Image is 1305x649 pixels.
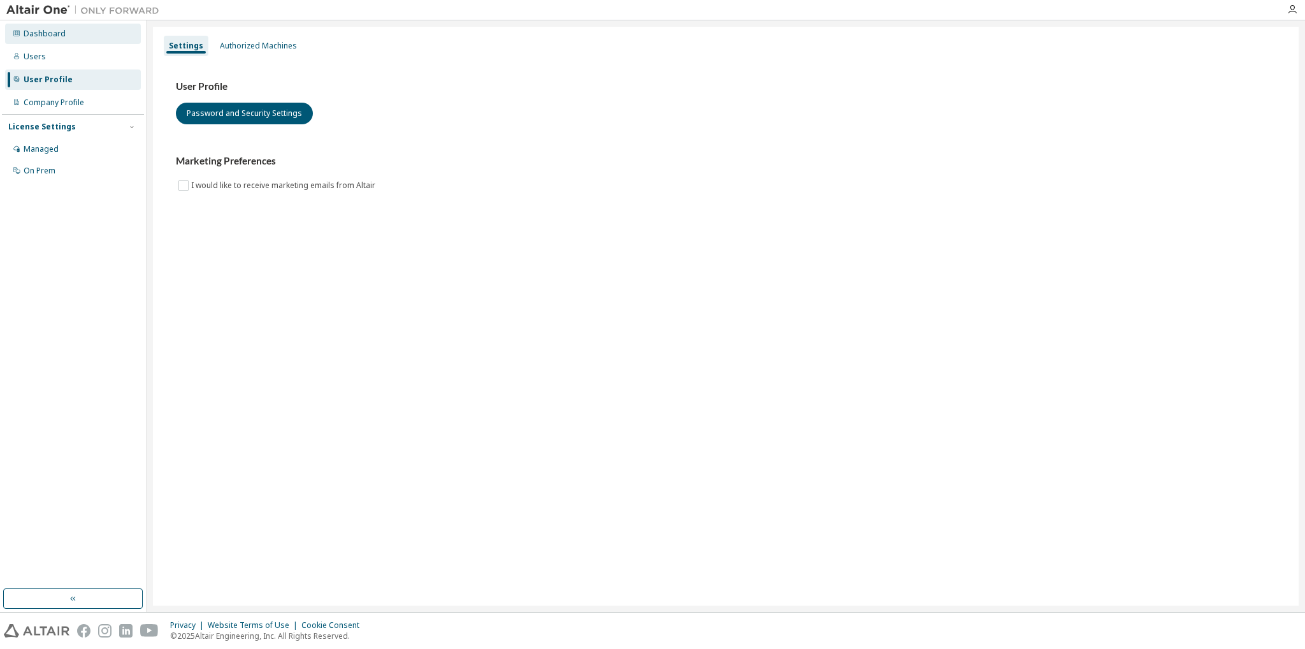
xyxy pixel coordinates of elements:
[170,620,208,631] div: Privacy
[4,624,69,638] img: altair_logo.svg
[169,41,203,51] div: Settings
[77,624,90,638] img: facebook.svg
[24,98,84,108] div: Company Profile
[170,631,367,641] p: © 2025 Altair Engineering, Inc. All Rights Reserved.
[176,155,1276,168] h3: Marketing Preferences
[220,41,297,51] div: Authorized Machines
[140,624,159,638] img: youtube.svg
[119,624,133,638] img: linkedin.svg
[6,4,166,17] img: Altair One
[301,620,367,631] div: Cookie Consent
[24,52,46,62] div: Users
[98,624,112,638] img: instagram.svg
[8,122,76,132] div: License Settings
[208,620,301,631] div: Website Terms of Use
[24,166,55,176] div: On Prem
[176,80,1276,93] h3: User Profile
[176,103,313,124] button: Password and Security Settings
[24,29,66,39] div: Dashboard
[191,178,378,193] label: I would like to receive marketing emails from Altair
[24,75,73,85] div: User Profile
[24,144,59,154] div: Managed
